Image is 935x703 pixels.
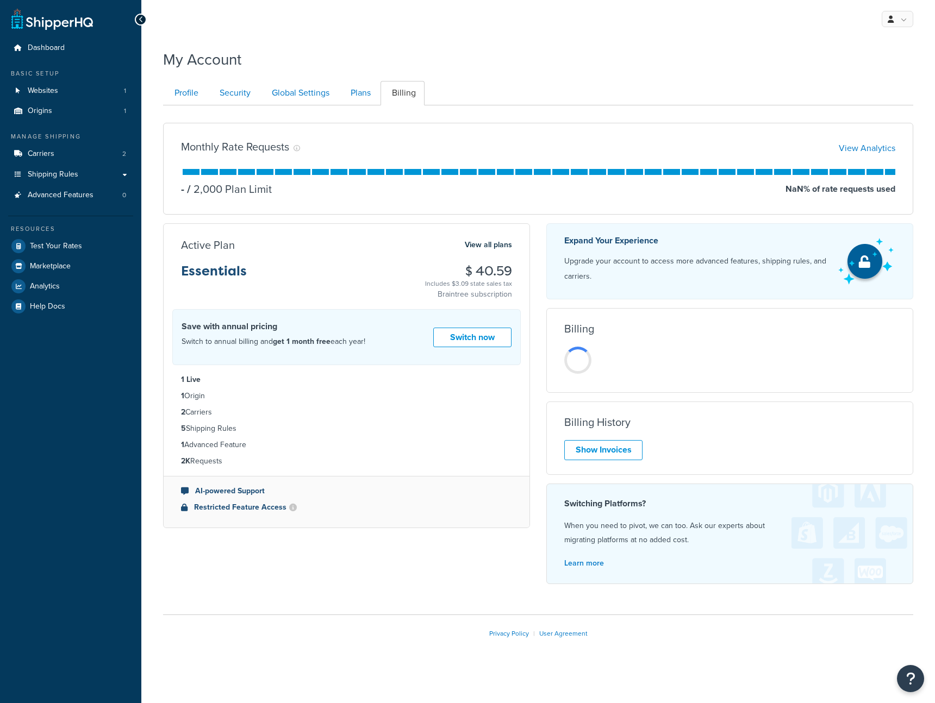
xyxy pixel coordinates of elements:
span: 1 [124,86,126,96]
a: Help Docs [8,297,133,316]
li: Origins [8,101,133,121]
div: Includes $3.09 state sales tax [425,278,512,289]
a: Shipping Rules [8,165,133,185]
p: - [181,181,184,197]
strong: 2K [181,455,190,467]
span: 0 [122,191,126,200]
span: / [187,181,191,197]
strong: get 1 month free [273,336,331,347]
span: Help Docs [30,302,65,311]
a: Show Invoices [564,440,643,460]
strong: 5 [181,423,186,434]
h3: Billing [564,323,594,335]
a: Plans [339,81,379,105]
p: Upgrade your account to access more advanced features, shipping rules, and carriers. [564,254,828,284]
a: Analytics [8,277,133,296]
a: Security [208,81,259,105]
span: | [533,629,535,638]
a: Origins 1 [8,101,133,121]
h3: Monthly Rate Requests [181,141,289,153]
span: Advanced Features [28,191,93,200]
a: Websites 1 [8,81,133,101]
li: Requests [181,455,512,467]
li: Restricted Feature Access [181,501,512,513]
a: User Agreement [539,629,588,638]
a: View all plans [465,238,512,252]
h4: Save with annual pricing [182,320,365,333]
p: 2,000 Plan Limit [184,181,272,197]
p: Switch to annual billing and each year! [182,335,365,349]
a: Billing [381,81,425,105]
h4: Switching Platforms? [564,497,895,510]
li: Origin [181,390,512,402]
h1: My Account [163,49,241,70]
div: Manage Shipping [8,132,133,141]
a: Global Settings [260,81,338,105]
span: Shipping Rules [28,170,78,179]
li: Carriers [8,144,133,164]
div: Resources [8,224,133,234]
a: Test Your Rates [8,236,133,256]
a: ShipperHQ Home [11,8,93,30]
button: Open Resource Center [897,665,924,692]
a: Switch now [433,328,512,348]
p: When you need to pivot, we can too. Ask our experts about migrating platforms at no added cost. [564,519,895,547]
h3: Active Plan [181,239,235,251]
h3: Essentials [181,264,247,287]
p: Braintree subscription [425,289,512,300]
a: View Analytics [839,142,895,154]
li: Carriers [181,406,512,418]
li: AI-powered Support [181,485,512,497]
a: Dashboard [8,38,133,58]
a: Marketplace [8,256,133,276]
span: Marketplace [30,262,71,271]
strong: 2 [181,406,185,418]
h3: $ 40.59 [425,264,512,278]
a: Profile [163,81,207,105]
li: Advanced Features [8,185,133,205]
strong: 1 [181,390,184,401]
div: Basic Setup [8,69,133,78]
span: Dashboard [28,43,65,53]
a: Advanced Features 0 [8,185,133,205]
span: Test Your Rates [30,242,82,251]
strong: 1 Live [181,374,201,385]
span: Origins [28,106,52,116]
span: Analytics [30,282,60,291]
span: Carriers [28,149,54,159]
li: Shipping Rules [181,423,512,435]
a: Carriers 2 [8,144,133,164]
p: Expand Your Experience [564,233,828,248]
span: 2 [122,149,126,159]
li: Advanced Feature [181,439,512,451]
a: Expand Your Experience Upgrade your account to access more advanced features, shipping rules, and... [546,223,913,299]
a: Privacy Policy [489,629,529,638]
span: Websites [28,86,58,96]
span: 1 [124,106,126,116]
a: Learn more [564,557,604,569]
h3: Billing History [564,416,631,428]
p: NaN % of rate requests used [786,181,895,197]
li: Websites [8,81,133,101]
strong: 1 [181,439,184,450]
